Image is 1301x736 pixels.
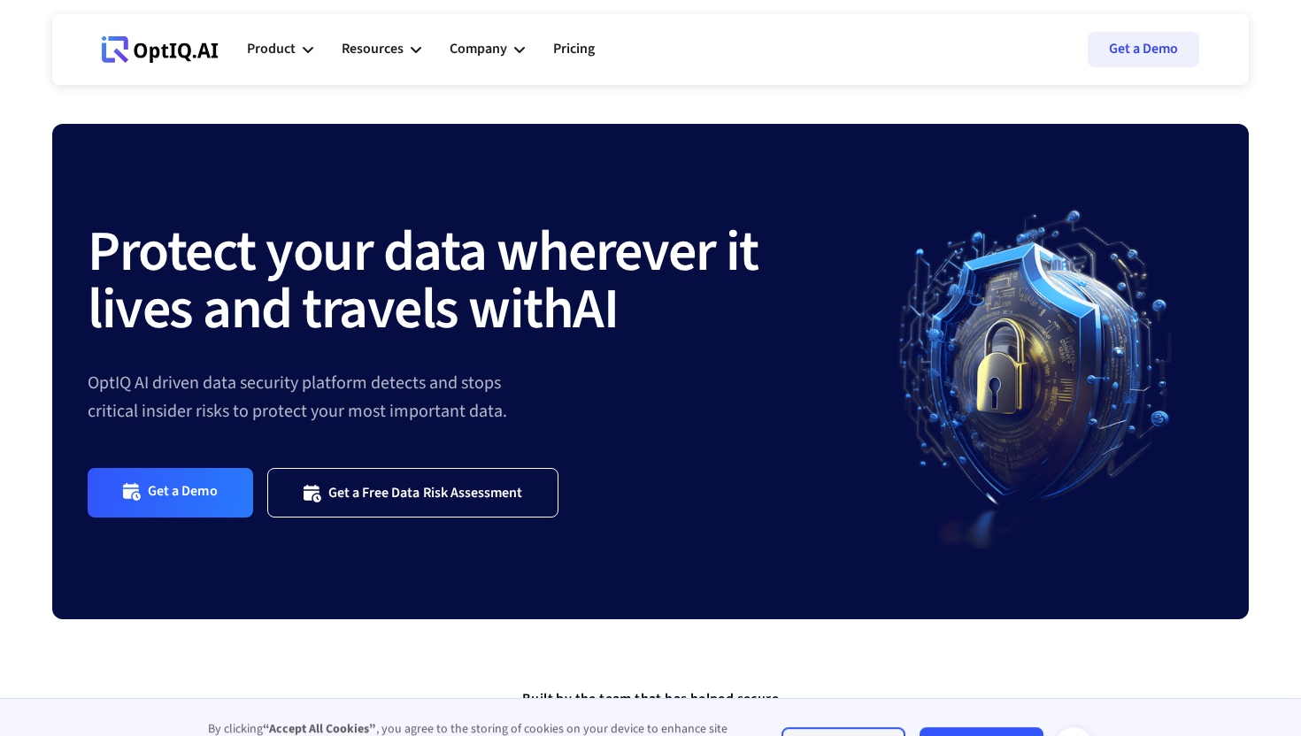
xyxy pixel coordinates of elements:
[1088,32,1199,67] a: Get a Demo
[342,23,421,76] div: Resources
[102,23,219,76] a: Webflow Homepage
[88,369,859,425] div: OptIQ AI driven data security platform detects and stops critical insider risks to protect your m...
[553,23,595,76] a: Pricing
[88,468,253,517] a: Get a Demo
[522,689,779,709] strong: Built by the team that has helped secure
[450,23,525,76] div: Company
[328,484,523,502] div: Get a Free Data Risk Assessment
[247,23,313,76] div: Product
[102,62,103,63] div: Webflow Homepage
[88,211,758,350] strong: Protect your data wherever it lives and travels with
[573,269,618,350] strong: AI
[148,482,218,502] div: Get a Demo
[247,37,296,61] div: Product
[342,37,404,61] div: Resources
[267,468,559,517] a: Get a Free Data Risk Assessment
[450,37,507,61] div: Company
